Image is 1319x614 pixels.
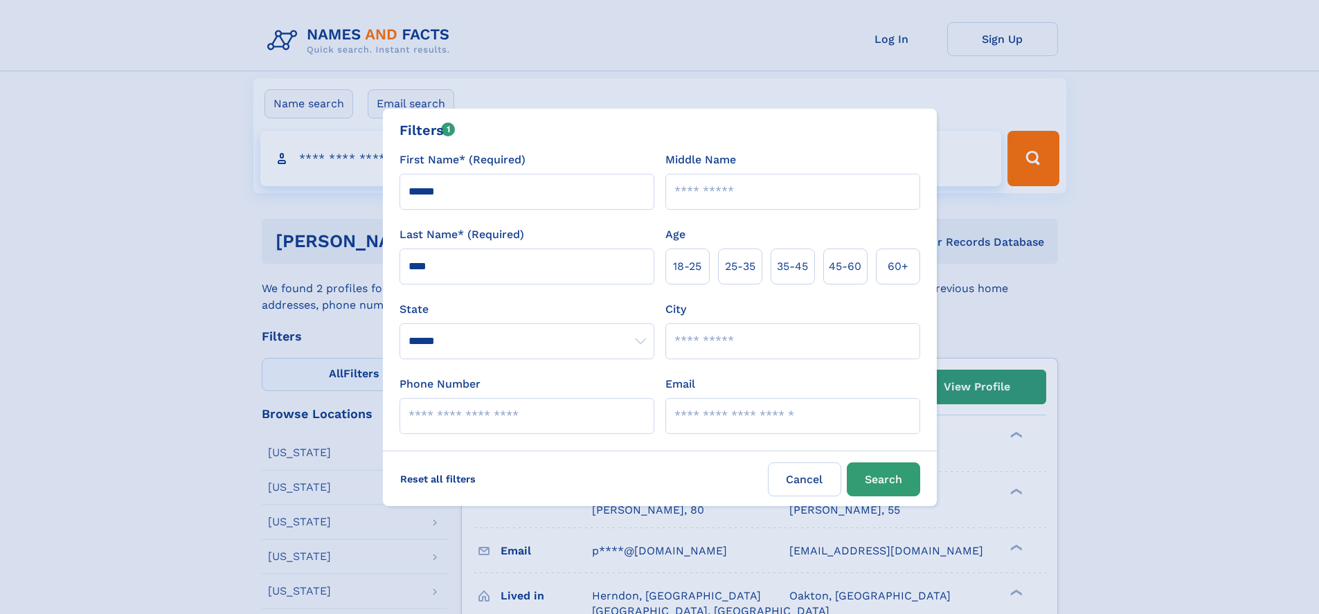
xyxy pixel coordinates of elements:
span: 35‑45 [777,258,808,275]
label: Last Name* (Required) [400,226,524,243]
label: Age [665,226,685,243]
label: First Name* (Required) [400,152,526,168]
button: Search [847,462,920,496]
span: 60+ [888,258,908,275]
label: Phone Number [400,376,481,392]
label: Reset all filters [391,462,485,496]
span: 25‑35 [725,258,755,275]
span: 45‑60 [829,258,861,275]
label: Cancel [768,462,841,496]
label: City [665,301,686,318]
label: State [400,301,654,318]
div: Filters [400,120,456,141]
label: Email [665,376,695,392]
span: 18‑25 [673,258,701,275]
label: Middle Name [665,152,736,168]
